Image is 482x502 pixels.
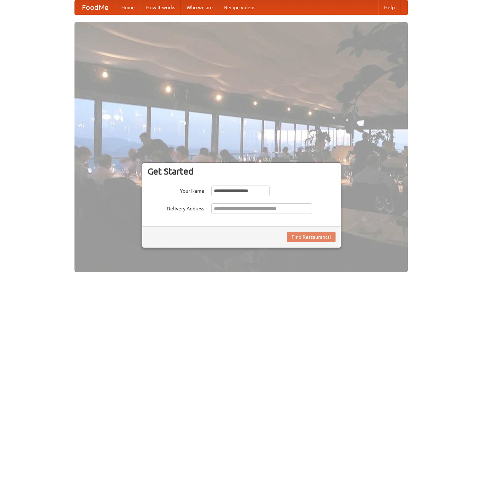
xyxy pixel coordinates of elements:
[181,0,218,15] a: Who we are
[378,0,400,15] a: Help
[148,203,204,212] label: Delivery Address
[116,0,140,15] a: Home
[140,0,181,15] a: How it works
[148,166,336,177] h3: Get Started
[287,232,336,242] button: Find Restaurants!
[148,186,204,194] label: Your Name
[75,0,116,15] a: FoodMe
[218,0,261,15] a: Recipe videos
